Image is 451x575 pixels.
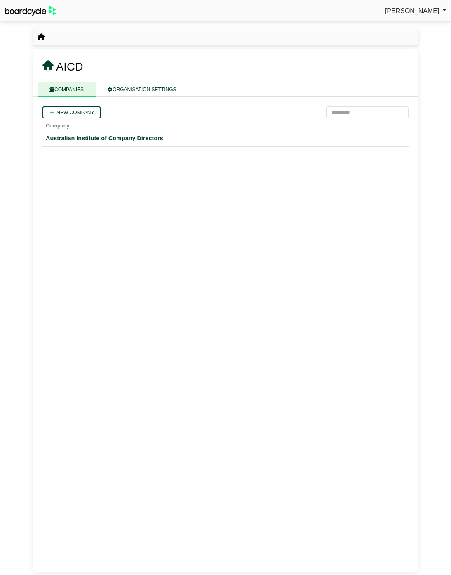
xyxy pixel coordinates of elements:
nav: breadcrumb [38,32,45,42]
img: BoardcycleBlackGreen-aaafeed430059cb809a45853b8cf6d952af9d84e6e89e1f1685b34bfd5cb7d64.svg [5,6,56,16]
span: [PERSON_NAME] [385,7,439,14]
th: Company [42,118,409,130]
a: Australian Institute of Company Directors [46,134,405,143]
span: AICD [56,60,83,73]
a: [PERSON_NAME] [385,6,446,16]
a: ORGANISATION SETTINGS [96,82,188,97]
a: New company [42,106,101,118]
a: COMPANIES [38,82,96,97]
